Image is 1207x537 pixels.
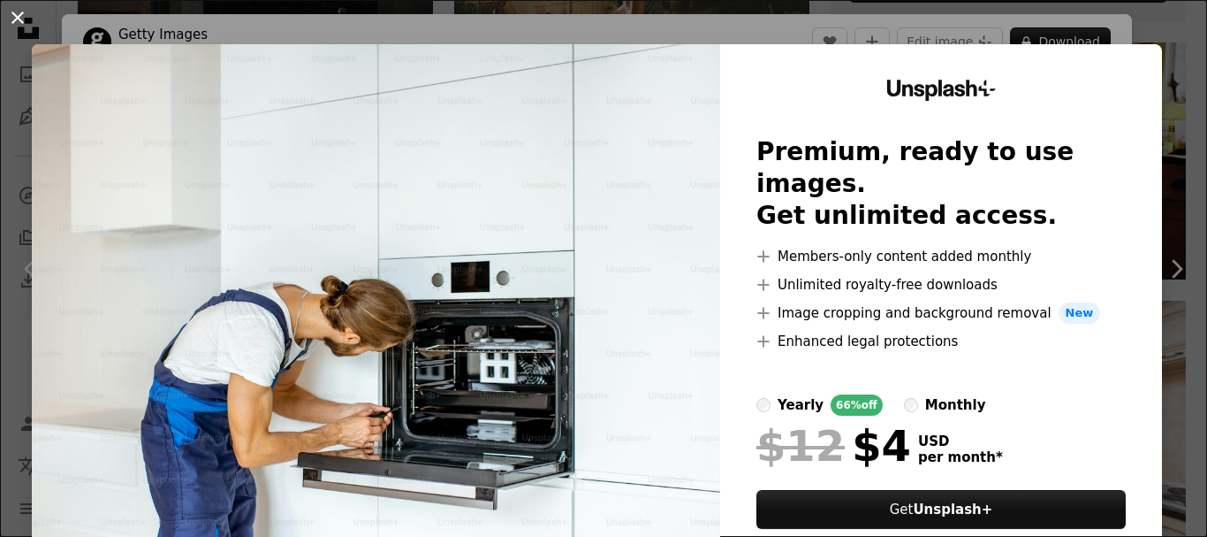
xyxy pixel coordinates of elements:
div: yearly [778,395,824,416]
input: yearly66%off [756,398,771,412]
span: $12 [756,423,845,469]
span: USD [918,433,1003,449]
div: monthly [925,395,986,416]
div: $4 [756,423,911,469]
span: New [1059,303,1101,324]
li: Image cropping and background removal [756,303,1126,324]
li: Members-only content added monthly [756,246,1126,267]
h2: Premium, ready to use images. Get unlimited access. [756,136,1126,232]
li: Enhanced legal protections [756,331,1126,352]
div: 66% off [831,395,883,416]
span: per month * [918,449,1003,465]
input: monthly [904,398,918,412]
strong: Unsplash+ [913,502,992,518]
button: GetUnsplash+ [756,490,1126,529]
li: Unlimited royalty-free downloads [756,274,1126,295]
